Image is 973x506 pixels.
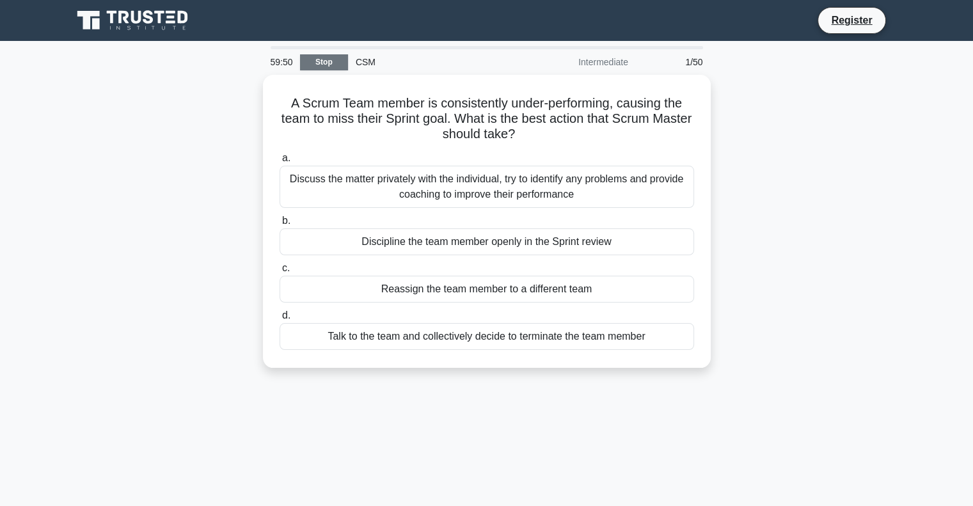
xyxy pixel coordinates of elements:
div: 1/50 [636,49,711,75]
div: Discipline the team member openly in the Sprint review [280,228,694,255]
a: Register [823,12,880,28]
div: Intermediate [524,49,636,75]
div: 59:50 [263,49,300,75]
span: b. [282,215,290,226]
span: c. [282,262,290,273]
div: CSM [348,49,524,75]
div: Talk to the team and collectively decide to terminate the team member [280,323,694,350]
a: Stop [300,54,348,70]
h5: A Scrum Team member is consistently under-performing, causing the team to miss their Sprint goal.... [278,95,695,143]
span: a. [282,152,290,163]
span: d. [282,310,290,320]
div: Reassign the team member to a different team [280,276,694,303]
div: Discuss the matter privately with the individual, try to identify any problems and provide coachi... [280,166,694,208]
